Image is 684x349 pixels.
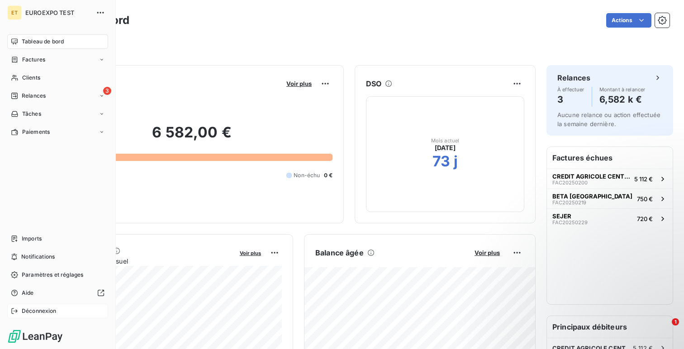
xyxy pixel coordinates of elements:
[294,171,320,179] span: Non-échu
[599,92,646,107] h4: 6,582 k €
[599,87,646,92] span: Montant à relancer
[22,289,34,297] span: Aide
[432,152,450,170] h2: 73
[7,329,63,344] img: Logo LeanPay
[475,249,500,256] span: Voir plus
[22,235,42,243] span: Imports
[547,208,673,228] button: SEJERFAC20250229720 €
[22,38,64,46] span: Tableau de bord
[557,111,660,127] span: Aucune relance ou action effectuée la semaine dernière.
[637,215,653,222] span: 720 €
[552,180,588,185] span: FAC20250200
[431,138,460,143] span: Mois actuel
[435,143,456,152] span: [DATE]
[547,169,673,189] button: CREDIT AGRICOLE CENTRE ESTFAC202502005 112 €
[324,171,332,179] span: 0 €
[557,72,590,83] h6: Relances
[634,175,653,183] span: 5 112 €
[284,80,314,88] button: Voir plus
[7,286,108,300] a: Aide
[552,212,571,220] span: SEJER
[103,87,111,95] span: 3
[557,87,584,92] span: À effectuer
[606,13,651,28] button: Actions
[552,173,631,180] span: CREDIT AGRICOLE CENTRE EST
[552,200,586,205] span: FAC20250219
[637,195,653,203] span: 750 €
[22,74,40,82] span: Clients
[22,271,83,279] span: Paramètres et réglages
[472,249,503,257] button: Voir plus
[557,92,584,107] h4: 3
[454,152,458,170] h2: j
[22,307,57,315] span: Déconnexion
[21,253,55,261] span: Notifications
[672,318,679,325] span: 1
[51,256,233,266] span: Chiffre d'affaires mensuel
[547,316,673,338] h6: Principaux débiteurs
[240,250,261,256] span: Voir plus
[25,9,90,16] span: EUROEXPO TEST
[22,128,50,136] span: Paiements
[22,110,41,118] span: Tâches
[7,5,22,20] div: ET
[315,247,364,258] h6: Balance âgée
[547,147,673,169] h6: Factures échues
[286,80,312,87] span: Voir plus
[22,56,45,64] span: Factures
[503,261,684,325] iframe: Intercom notifications message
[51,123,332,151] h2: 6 582,00 €
[552,193,632,200] span: BETA [GEOGRAPHIC_DATA]
[653,318,675,340] iframe: Intercom live chat
[22,92,46,100] span: Relances
[237,249,264,257] button: Voir plus
[366,78,381,89] h6: DSO
[552,220,588,225] span: FAC20250229
[547,189,673,208] button: BETA [GEOGRAPHIC_DATA]FAC20250219750 €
